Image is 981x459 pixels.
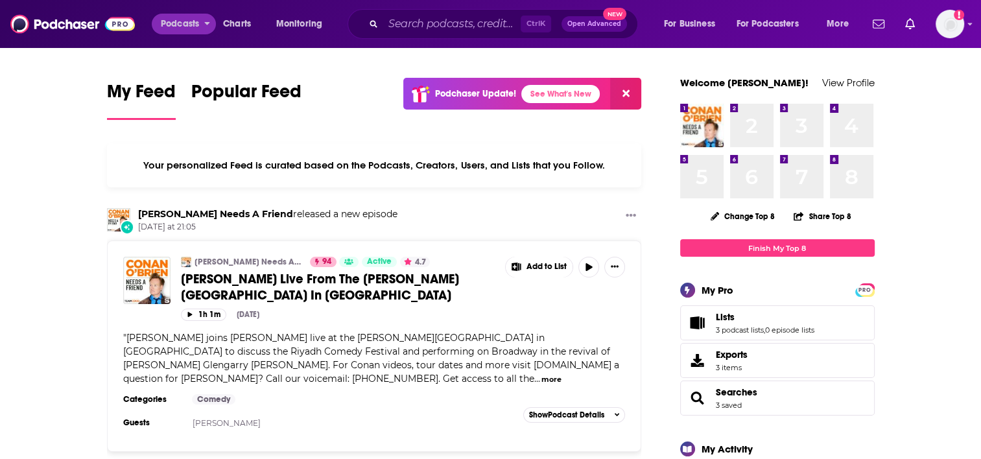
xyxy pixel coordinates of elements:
[195,257,301,267] a: [PERSON_NAME] Needs A Friend
[107,143,642,187] div: Your personalized Feed is curated based on the Podcasts, Creators, Users, and Lists that you Follow.
[716,311,735,323] span: Lists
[764,325,765,335] span: ,
[123,332,619,384] span: [PERSON_NAME] joins [PERSON_NAME] live at the [PERSON_NAME][GEOGRAPHIC_DATA] in [GEOGRAPHIC_DATA]...
[276,15,322,33] span: Monitoring
[322,255,331,268] span: 94
[107,80,176,110] span: My Feed
[181,257,191,267] img: Conan O’Brien Needs A Friend
[191,80,301,120] a: Popular Feed
[936,10,964,38] span: Logged in as vjacobi
[383,14,521,34] input: Search podcasts, credits, & more...
[267,14,339,34] button: open menu
[161,15,199,33] span: Podcasts
[664,15,715,33] span: For Business
[138,222,397,233] span: [DATE] at 21:05
[237,310,259,319] div: [DATE]
[123,332,619,384] span: "
[716,363,748,372] span: 3 items
[936,10,964,38] button: Show profile menu
[526,262,567,272] span: Add to List
[716,349,748,360] span: Exports
[360,9,650,39] div: Search podcasts, credits, & more...
[702,443,753,455] div: My Activity
[716,325,764,335] a: 3 podcast lists
[716,386,757,398] a: Searches
[728,14,818,34] button: open menu
[181,271,496,303] a: [PERSON_NAME] Live From The [PERSON_NAME][GEOGRAPHIC_DATA] In [GEOGRAPHIC_DATA]
[857,285,873,295] span: PRO
[521,85,600,103] a: See What's New
[223,15,251,33] span: Charts
[703,208,783,224] button: Change Top 8
[567,21,621,27] span: Open Advanced
[793,204,851,229] button: Share Top 8
[534,373,540,384] span: ...
[680,239,875,257] a: Finish My Top 8
[737,15,799,33] span: For Podcasters
[561,16,627,32] button: Open AdvancedNew
[123,257,171,304] img: Bill Burr Live From The Fonda Theater In Hollywood
[900,13,920,35] a: Show notifications dropdown
[680,305,875,340] span: Lists
[827,15,849,33] span: More
[541,374,561,385] button: more
[362,257,397,267] a: Active
[181,309,226,321] button: 1h 1m
[857,285,873,294] a: PRO
[680,104,724,147] img: Conan O’Brien Needs A Friend
[193,418,261,428] a: [PERSON_NAME]
[138,208,397,220] h3: released a new episode
[621,208,641,224] button: Show More Button
[181,271,459,303] span: [PERSON_NAME] Live From The [PERSON_NAME][GEOGRAPHIC_DATA] In [GEOGRAPHIC_DATA]
[310,257,337,267] a: 94
[716,311,814,323] a: Lists
[138,208,293,220] a: Conan O’Brien Needs A Friend
[716,401,742,410] a: 3 saved
[367,255,392,268] span: Active
[523,407,626,423] button: ShowPodcast Details
[702,284,733,296] div: My Pro
[685,314,711,332] a: Lists
[822,76,875,89] a: View Profile
[603,8,626,20] span: New
[191,80,301,110] span: Popular Feed
[765,325,814,335] a: 0 episode lists
[521,16,551,32] span: Ctrl K
[680,381,875,416] span: Searches
[818,14,865,34] button: open menu
[685,351,711,370] span: Exports
[152,14,216,34] button: open menu
[506,257,573,277] button: Show More Button
[123,394,182,405] h3: Categories
[685,389,711,407] a: Searches
[400,257,430,267] button: 4.7
[107,80,176,120] a: My Feed
[529,410,604,419] span: Show Podcast Details
[215,14,259,34] a: Charts
[123,418,182,428] h3: Guests
[868,13,890,35] a: Show notifications dropdown
[680,76,809,89] a: Welcome [PERSON_NAME]!
[10,12,135,36] img: Podchaser - Follow, Share and Rate Podcasts
[107,208,130,231] img: Conan O’Brien Needs A Friend
[604,257,625,277] button: Show More Button
[435,88,516,99] p: Podchaser Update!
[680,343,875,378] a: Exports
[936,10,964,38] img: User Profile
[954,10,964,20] svg: Add a profile image
[192,394,235,405] a: Comedy
[655,14,731,34] button: open menu
[120,220,134,234] div: New Episode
